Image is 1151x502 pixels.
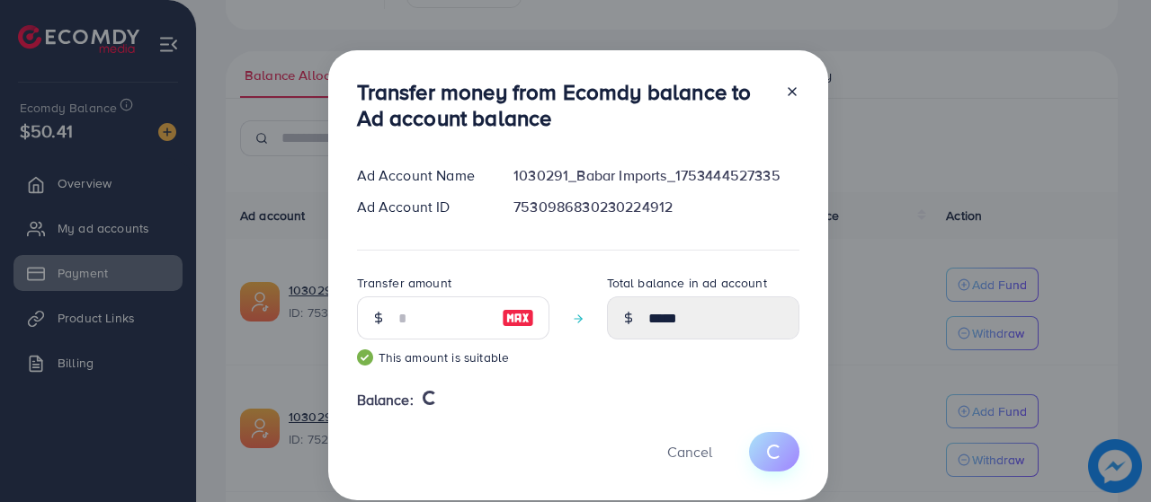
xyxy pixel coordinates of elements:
span: Balance: [357,390,414,410]
h3: Transfer money from Ecomdy balance to Ad account balance [357,79,771,131]
div: Ad Account ID [343,197,500,217]
img: image [502,307,534,329]
div: Ad Account Name [343,165,500,186]
div: 1030291_Babar Imports_1753444527335 [499,165,813,186]
span: Cancel [667,442,712,462]
button: Cancel [645,432,735,471]
img: guide [357,349,373,365]
div: 7530986830230224912 [499,197,813,217]
label: Total balance in ad account [607,274,767,292]
small: This amount is suitable [357,348,549,366]
label: Transfer amount [357,274,451,292]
